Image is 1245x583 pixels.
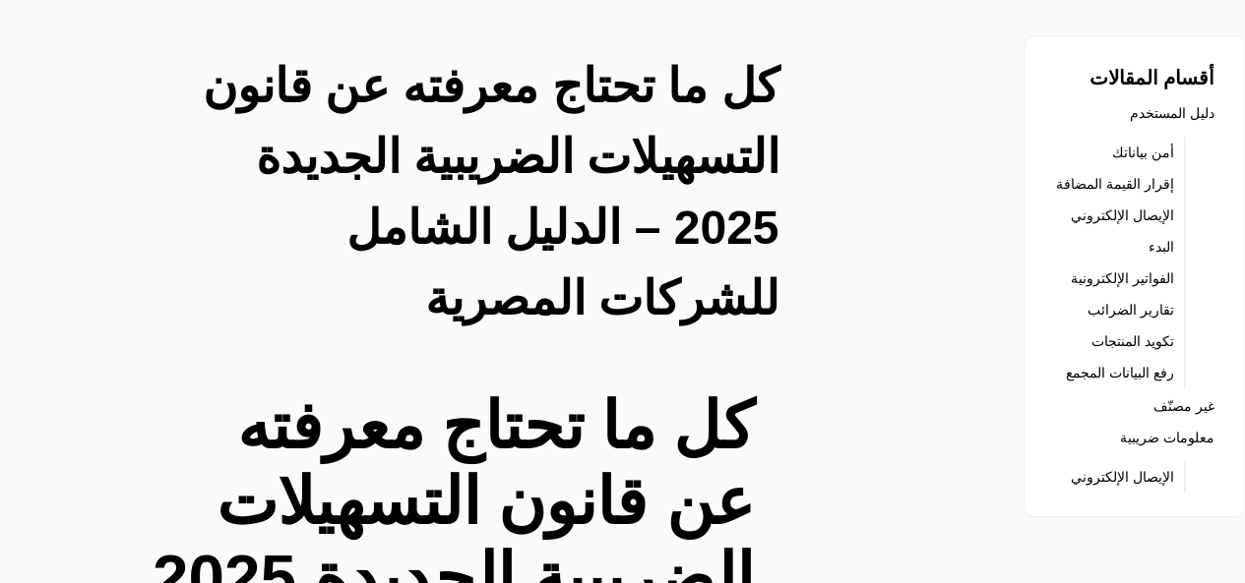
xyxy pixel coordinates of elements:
[163,51,778,334] h2: كل ما تحتاج معرفته عن قانون التسهيلات الضريبية الجديدة 2025 – الدليل الشامل للشركات المصرية
[1091,327,1174,355] a: تكويد المنتجات
[1066,359,1174,386] a: رفع البيانات المجمع
[1120,424,1214,451] a: معلومات ضريبية
[1056,170,1174,198] a: إقرار القيمة المضافة
[1112,139,1174,166] a: أمن بياناتك
[1071,264,1174,292] a: الفواتير الإلكترونية
[1071,202,1174,229] a: الإيصال الإلكتروني
[1149,233,1174,261] a: البدء
[1088,296,1174,323] a: تقارير الضرائب
[1071,463,1174,491] a: الإيصال الإلكتروني
[1130,99,1214,127] a: دليل المستخدم
[1153,392,1214,420] a: غير مصنّف
[1089,67,1214,88] strong: أقسام المقالات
